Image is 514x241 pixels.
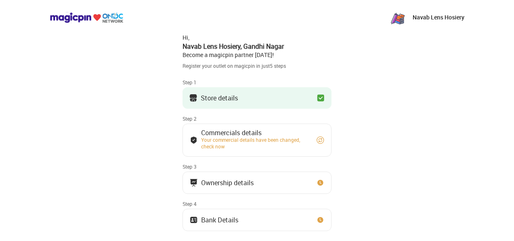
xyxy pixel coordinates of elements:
[183,33,331,59] div: Hi, Become a magicpin partner [DATE]!
[317,94,325,102] img: checkbox_green.749048da.svg
[316,216,324,224] img: clock_icon_new.67dbf243.svg
[183,42,331,51] div: Navab Lens Hosiery , Gandhi Nagar
[183,172,331,194] button: Ownership details
[190,216,198,224] img: ownership_icon.37569ceb.svg
[201,136,309,150] div: Your commercial details have been changed, check now
[389,9,406,26] img: zN8eeJ7_1yFC7u6ROh_yaNnuSMByXp4ytvKet0ObAKR-3G77a2RQhNqTzPi8_o_OMQ7Yu_PgX43RpeKyGayj_rdr-Pw
[201,131,309,135] div: Commercials details
[201,218,238,222] div: Bank Details
[413,13,464,21] p: Navab Lens Hosiery
[183,163,331,170] div: Step 3
[183,124,331,157] button: Commercials detailsYour commercial details have been changed, check now
[190,179,198,187] img: commercials_icon.983f7837.svg
[316,179,324,187] img: clock_icon_new.67dbf243.svg
[201,181,254,185] div: Ownership details
[50,12,123,23] img: ondc-logo-new-small.8a59708e.svg
[201,96,238,100] div: Store details
[183,200,331,207] div: Step 4
[183,87,331,109] button: Store details
[183,79,331,86] div: Step 1
[183,62,331,69] div: Register your outlet on magicpin in just 5 steps
[189,94,197,102] img: storeIcon.9b1f7264.svg
[316,136,324,144] img: refresh_circle.10b5a287.svg
[190,136,198,144] img: bank_details_tick.fdc3558c.svg
[183,209,331,231] button: Bank Details
[183,115,331,122] div: Step 2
